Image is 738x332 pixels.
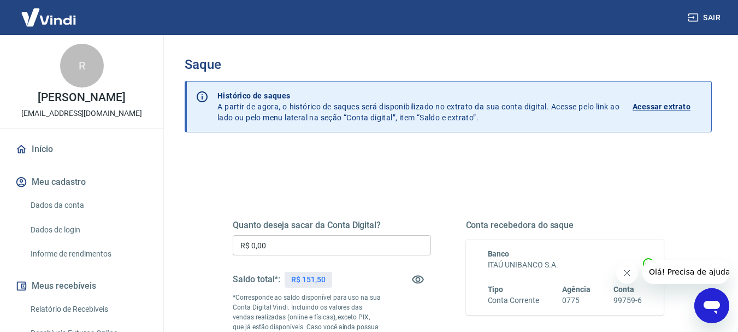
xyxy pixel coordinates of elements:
h6: ITAÚ UNIBANCO S.A. [488,259,642,271]
h6: 99759-6 [613,295,642,306]
span: Olá! Precisa de ajuda? [7,8,92,16]
h5: Quanto deseja sacar da Conta Digital? [233,220,431,231]
iframe: Botão para abrir a janela de mensagens [694,288,729,323]
h6: 0775 [562,295,591,306]
span: Conta [613,285,634,294]
span: Tipo [488,285,504,294]
a: Acessar extrato [633,90,702,123]
button: Meu cadastro [13,170,150,194]
p: R$ 151,50 [291,274,326,286]
p: Histórico de saques [217,90,619,101]
p: Acessar extrato [633,101,690,112]
button: Meus recebíveis [13,274,150,298]
a: Início [13,137,150,161]
a: Relatório de Recebíveis [26,298,150,321]
iframe: Mensagem da empresa [642,260,729,284]
a: Dados de login [26,219,150,241]
div: R [60,44,104,88]
iframe: Fechar mensagem [616,262,638,284]
h6: Conta Corrente [488,295,539,306]
button: Sair [686,8,725,28]
img: Vindi [13,1,84,34]
p: [PERSON_NAME] [38,92,125,103]
a: Informe de rendimentos [26,243,150,265]
p: A partir de agora, o histórico de saques será disponibilizado no extrato da sua conta digital. Ac... [217,90,619,123]
h5: Saldo total*: [233,274,280,285]
h5: Conta recebedora do saque [466,220,664,231]
a: Dados da conta [26,194,150,217]
h3: Saque [185,57,712,72]
span: Banco [488,249,510,258]
span: Agência [562,285,591,294]
p: [EMAIL_ADDRESS][DOMAIN_NAME] [21,108,142,119]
